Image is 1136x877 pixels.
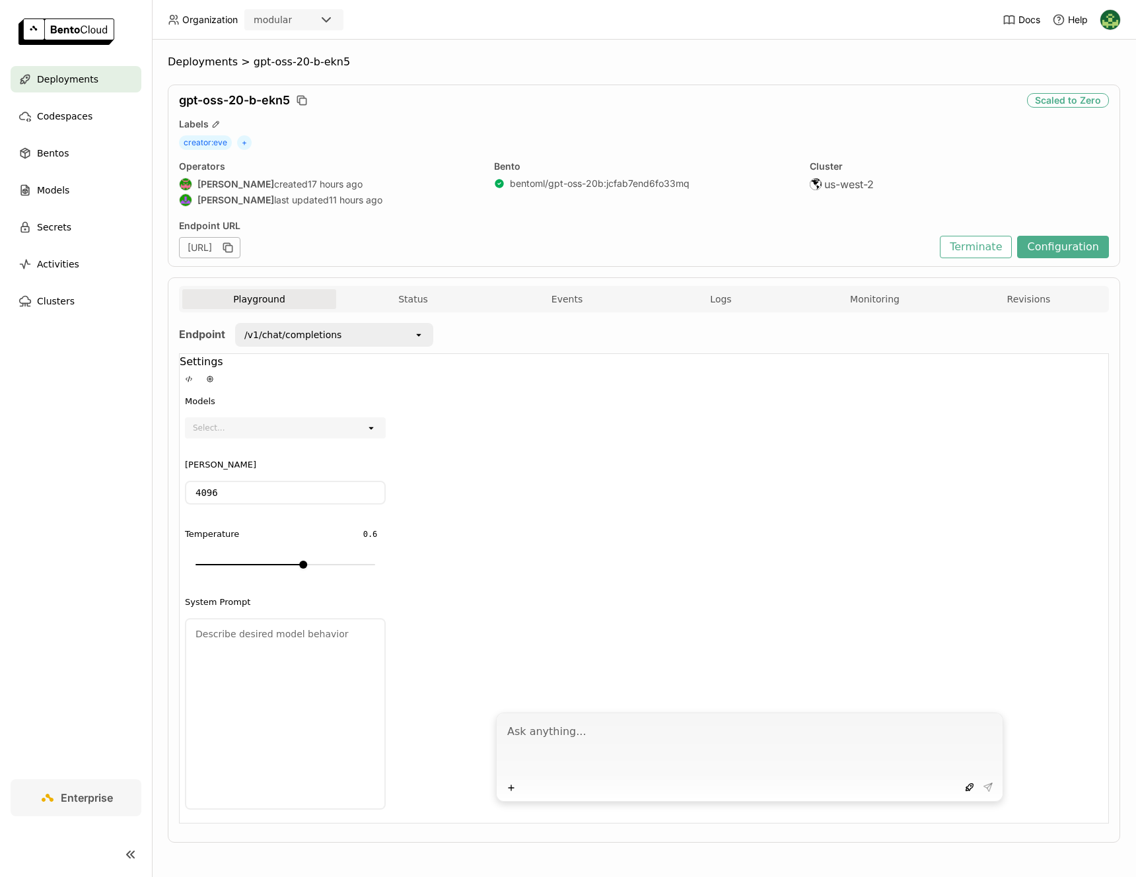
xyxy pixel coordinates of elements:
span: 11 hours ago [329,194,382,206]
span: Organization [182,14,238,26]
span: Models [37,182,69,198]
a: Bentos [11,140,141,166]
span: Clusters [37,293,75,309]
span: gpt-oss-20-b-ekn5 [254,55,350,69]
button: Terminate [940,236,1012,258]
div: Bento [494,160,793,172]
a: Activities [11,251,141,277]
div: /v1/chat/completions [244,328,341,341]
nav: Breadcrumbs navigation [168,55,1120,69]
a: Deployments [11,66,141,92]
svg: open [366,423,376,433]
span: gpt-oss-20-b-ekn5 [179,93,290,108]
div: [URL] [179,237,240,258]
svg: open [413,330,424,340]
span: Logs [710,293,731,305]
span: Temperature [185,529,239,540]
div: created [179,178,478,191]
div: Cluster [810,160,1109,172]
button: Monitoring [798,289,952,309]
a: Clusters [11,288,141,314]
img: Shenyang Zhao [180,194,192,206]
strong: [PERSON_NAME] [197,178,274,190]
button: Configuration [1017,236,1109,258]
a: Models [11,177,141,203]
a: Enterprise [11,779,141,816]
div: Settings [180,354,391,388]
a: Secrets [11,214,141,240]
div: last updated [179,193,478,207]
button: Revisions [952,289,1106,309]
span: Help [1068,14,1088,26]
img: logo [18,18,114,45]
img: Eve Weinberg [180,178,192,190]
div: Operators [179,160,478,172]
span: Models [185,396,215,407]
span: Secrets [37,219,71,235]
a: Codespaces [11,103,141,129]
button: Playground [182,289,336,309]
span: us-west-2 [824,178,874,191]
div: Scaled to Zero [1027,93,1109,108]
span: Enterprise [61,791,113,804]
img: Kevin Bi [1100,10,1120,30]
button: Events [490,289,644,309]
button: Status [336,289,490,309]
div: Select... [193,421,225,435]
div: Labels [179,118,1109,130]
span: [PERSON_NAME] [185,460,256,470]
strong: Endpoint [179,328,225,341]
input: Temperature [355,526,385,542]
div: Help [1052,13,1088,26]
span: Deployments [37,71,98,87]
span: Bentos [37,145,69,161]
svg: Plus [506,783,516,793]
input: Selected /v1/chat/completions. [343,328,344,341]
a: Docs [1003,13,1040,26]
span: System Prompt [185,597,250,608]
strong: [PERSON_NAME] [197,194,274,206]
span: creator : eve [179,135,232,150]
span: 17 hours ago [308,178,363,190]
div: modular [254,13,292,26]
input: Selected modular. [293,14,295,27]
span: + [237,135,252,150]
div: bentoml/gpt-oss-20b : jcfab7end6fo33mq [510,178,690,190]
span: > [238,55,254,69]
span: Codespaces [37,108,92,124]
span: Activities [37,256,79,272]
span: Docs [1018,14,1040,26]
span: Deployments [168,55,238,69]
div: Endpoint URL [179,220,933,232]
